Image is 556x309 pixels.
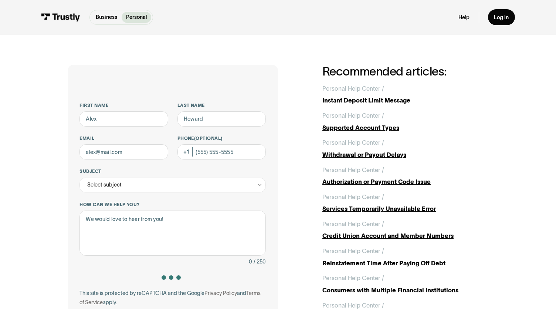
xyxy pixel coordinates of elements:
[79,103,168,108] label: First name
[322,138,384,147] div: Personal Help Center /
[322,165,488,187] a: Personal Help Center /Authorization or Payment Code Issue
[488,9,515,25] a: Log in
[254,257,266,266] div: / 250
[79,144,168,159] input: alex@mail.com
[322,231,488,240] div: Credit Union Account and Member Numbers
[79,289,266,307] div: This site is protected by reCAPTCHA and the Google and apply.
[322,246,384,255] div: Personal Help Center /
[177,135,266,141] label: Phone
[91,12,122,23] a: Business
[322,192,488,214] a: Personal Help Center /Services Temporarily Unavailable Error
[322,219,384,228] div: Personal Help Center /
[177,144,266,159] input: (555) 555-5555
[322,192,384,201] div: Personal Help Center /
[494,14,509,21] div: Log in
[322,273,488,295] a: Personal Help Center /Consumers with Multiple Financial Institutions
[79,202,266,208] label: How can we help you?
[322,246,488,268] a: Personal Help Center /Reinstatement Time After Paying Off Debt
[322,286,488,295] div: Consumers with Multiple Financial Institutions
[322,219,488,241] a: Personal Help Center /Credit Union Account and Member Numbers
[322,111,384,120] div: Personal Help Center /
[322,138,488,159] a: Personal Help Center /Withdrawal or Payout Delays
[79,135,168,141] label: Email
[322,96,488,105] div: Instant Deposit Limit Message
[194,136,223,141] span: (Optional)
[322,259,488,268] div: Reinstatement Time After Paying Off Debt
[322,111,488,132] a: Personal Help Center /Supported Account Types
[41,13,81,21] img: Trustly Logo
[458,14,469,21] a: Help
[322,84,488,105] a: Personal Help Center /Instant Deposit Limit Message
[322,65,488,78] h2: Recommended articles:
[322,150,488,159] div: Withdrawal or Payout Delays
[322,123,488,132] div: Supported Account Types
[177,103,266,108] label: Last name
[79,168,266,174] label: Subject
[204,290,237,296] a: Privacy Policy
[87,180,122,189] div: Select subject
[177,111,266,127] input: Howard
[322,165,384,174] div: Personal Help Center /
[322,177,488,186] div: Authorization or Payment Code Issue
[322,204,488,213] div: Services Temporarily Unavailable Error
[79,290,261,305] a: Terms of Service
[122,12,151,23] a: Personal
[126,13,147,21] p: Personal
[322,273,384,282] div: Personal Help Center /
[249,257,252,266] div: 0
[79,111,168,127] input: Alex
[322,84,384,93] div: Personal Help Center /
[96,13,117,21] p: Business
